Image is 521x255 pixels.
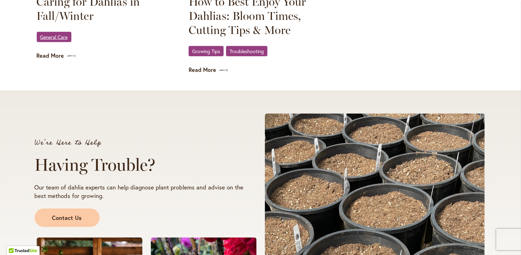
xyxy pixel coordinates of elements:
a: Troubleshooting [226,46,267,56]
a: Read More [189,66,332,74]
p: We're Here to Help [35,139,259,146]
a: Read More [37,52,180,60]
span: Growing Tips [192,49,220,53]
div: , [189,46,332,57]
a: General Care [37,32,71,42]
a: Contact Us [35,209,100,227]
a: Growing Tips [189,46,224,56]
span: Contact Us [52,214,82,222]
span: General Care [40,35,68,39]
p: Our team of dahlia experts can help diagnose plant problems and advise on the best methods for gr... [35,183,244,200]
span: Troubleshooting [230,49,264,53]
h2: Having Trouble? [35,155,259,175]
